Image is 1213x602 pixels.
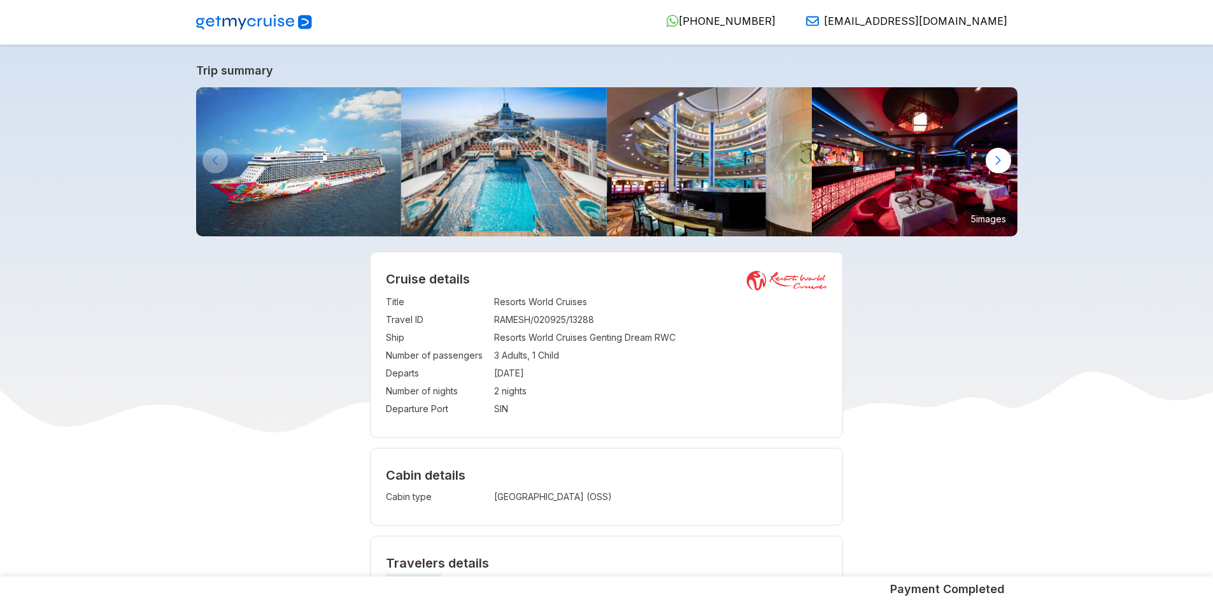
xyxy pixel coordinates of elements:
[494,364,827,382] td: [DATE]
[656,15,776,27] a: [PHONE_NUMBER]
[386,347,488,364] td: Number of passengers
[607,87,812,236] img: 4.jpg
[494,347,827,364] td: 3 Adults, 1 Child
[386,271,827,287] h2: Cruise details
[890,582,1005,597] h5: Payment Completed
[196,64,1018,77] a: Trip summary
[386,293,488,311] td: Title
[812,87,1018,236] img: 16.jpg
[386,311,488,329] td: Travel ID
[824,15,1007,27] span: [EMAIL_ADDRESS][DOMAIN_NAME]
[488,329,494,347] td: :
[386,573,827,589] p: Name must match passport exactly. Mismatch may lead to denied boarding.
[401,87,607,236] img: Main-Pool-800x533.jpg
[796,15,1007,27] a: [EMAIL_ADDRESS][DOMAIN_NAME]
[386,555,827,571] h2: Travelers details
[488,488,494,506] td: :
[196,87,402,236] img: GentingDreambyResortsWorldCruises-KlookIndia.jpg
[488,293,494,311] td: :
[386,400,488,418] td: Departure Port
[386,329,488,347] td: Ship
[494,293,827,311] td: Resorts World Cruises
[386,488,488,506] td: Cabin type
[966,209,1011,228] small: 5 images
[494,311,827,329] td: RAMESH/020925/13288
[494,400,827,418] td: SIN
[488,311,494,329] td: :
[806,15,819,27] img: Email
[488,382,494,400] td: :
[386,468,827,483] h4: Cabin details
[494,382,827,400] td: 2 nights
[386,574,441,589] span: IMPORTANT
[488,347,494,364] td: :
[488,400,494,418] td: :
[386,382,488,400] td: Number of nights
[488,364,494,382] td: :
[494,329,827,347] td: Resorts World Cruises Genting Dream RWC
[666,15,679,27] img: WhatsApp
[494,488,728,506] td: [GEOGRAPHIC_DATA] (OSS)
[386,364,488,382] td: Departs
[679,15,776,27] span: [PHONE_NUMBER]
